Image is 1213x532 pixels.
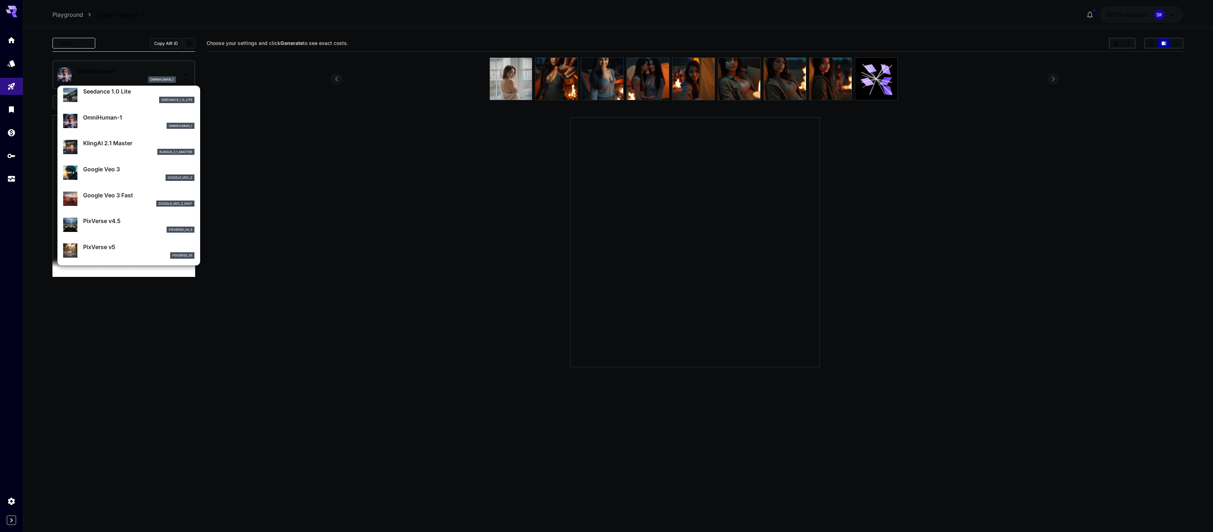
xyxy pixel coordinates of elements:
[63,84,194,106] div: Seedance 1.0 Liteseedance_1_0_lite
[169,123,192,128] p: omnihuman_1
[83,191,194,199] p: Google Veo 3 Fast
[159,150,192,154] p: klingai_2_1_master
[63,110,194,132] div: OmniHuman‑1omnihuman_1
[83,113,194,122] p: OmniHuman‑1
[83,243,194,251] p: PixVerse v5
[161,97,192,102] p: seedance_1_0_lite
[168,175,192,180] p: google_veo_3
[63,188,194,210] div: Google Veo 3 Fastgoogle_veo_3_fast
[158,201,192,206] p: google_veo_3_fast
[83,87,194,96] p: Seedance 1.0 Lite
[83,217,194,225] p: PixVerse v4.5
[83,139,194,147] p: KlingAI 2.1 Master
[63,240,194,262] div: PixVerse v5pixverse_v5
[63,136,194,158] div: KlingAI 2.1 Masterklingai_2_1_master
[172,253,192,258] p: pixverse_v5
[169,227,192,232] p: pixverse_v4_5
[63,214,194,235] div: PixVerse v4.5pixverse_v4_5
[83,165,194,173] p: Google Veo 3
[63,162,194,184] div: Google Veo 3google_veo_3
